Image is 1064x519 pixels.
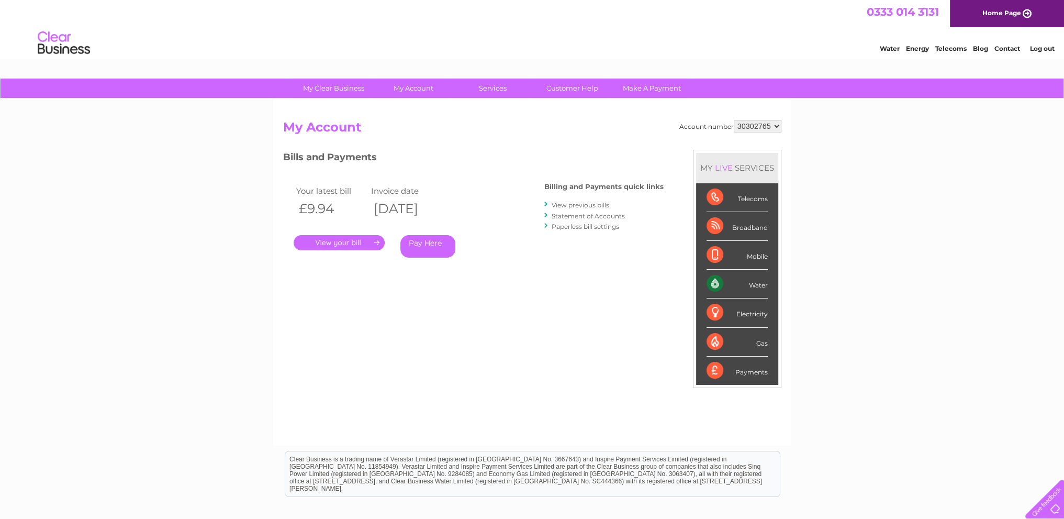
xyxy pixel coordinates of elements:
h3: Bills and Payments [283,150,664,168]
div: Clear Business is a trading name of Verastar Limited (registered in [GEOGRAPHIC_DATA] No. 3667643... [285,6,780,51]
img: logo.png [37,27,91,59]
div: Gas [707,328,768,357]
a: Services [450,79,536,98]
div: Account number [679,120,781,132]
div: Payments [707,357,768,385]
div: Water [707,270,768,299]
div: MY SERVICES [696,153,778,183]
a: My Clear Business [290,79,377,98]
div: Telecoms [707,183,768,212]
a: Customer Help [529,79,615,98]
a: View previous bills [552,201,609,209]
a: . [294,235,385,250]
a: Paperless bill settings [552,223,619,230]
a: Log out [1029,45,1054,52]
th: [DATE] [368,198,444,219]
h2: My Account [283,120,781,140]
a: Pay Here [400,235,455,258]
div: LIVE [713,163,735,173]
td: Your latest bill [294,184,369,198]
a: My Account [370,79,456,98]
a: Telecoms [935,45,967,52]
a: Energy [906,45,929,52]
a: Statement of Accounts [552,212,625,220]
a: Water [880,45,900,52]
a: Contact [994,45,1020,52]
a: Make A Payment [609,79,695,98]
div: Broadband [707,212,768,241]
th: £9.94 [294,198,369,219]
td: Invoice date [368,184,444,198]
a: 0333 014 3131 [867,5,939,18]
h4: Billing and Payments quick links [544,183,664,191]
div: Electricity [707,299,768,327]
div: Mobile [707,241,768,270]
a: Blog [973,45,988,52]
